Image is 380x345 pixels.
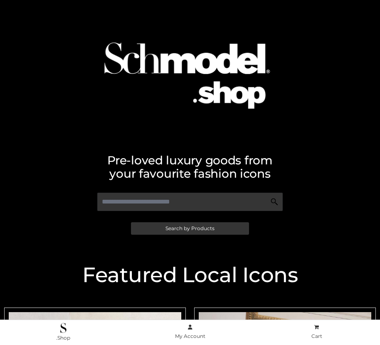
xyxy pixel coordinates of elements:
[311,333,322,339] span: Cart
[60,323,67,333] img: .Shop
[253,323,380,341] a: Cart
[131,222,249,235] a: Search by Products
[175,333,205,339] span: My Account
[127,323,254,341] a: My Account
[270,198,279,206] img: Search Icon
[56,335,70,341] span: .Shop
[165,226,215,231] span: Search by Products
[4,154,376,180] h2: Pre-loved luxury goods from your favourite fashion icons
